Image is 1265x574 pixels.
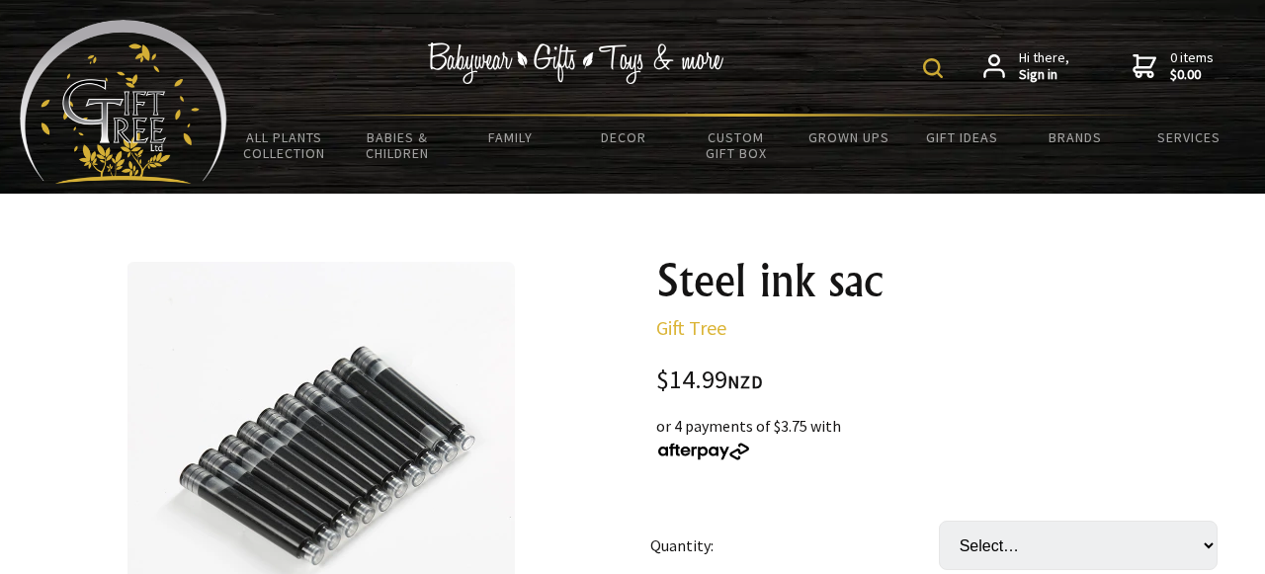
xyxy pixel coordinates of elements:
img: product search [923,58,943,78]
a: All Plants Collection [227,117,340,174]
h1: Steel ink sac [656,257,1233,304]
a: Gift Tree [656,315,726,340]
a: Family [454,117,566,158]
a: Decor [566,117,679,158]
img: Babyware - Gifts - Toys and more... [20,20,227,184]
strong: Sign in [1019,66,1069,84]
img: Afterpay [656,443,751,460]
a: 0 items$0.00 [1133,49,1214,84]
div: $14.99 [656,368,1233,394]
span: Hi there, [1019,49,1069,84]
a: Babies & Children [340,117,453,174]
a: Services [1133,117,1245,158]
a: Brands [1019,117,1132,158]
a: Hi there,Sign in [983,49,1069,84]
img: Babywear - Gifts - Toys & more [427,42,723,84]
div: or 4 payments of $3.75 with [656,414,1233,461]
a: Grown Ups [793,117,905,158]
span: NZD [727,370,763,393]
span: 0 items [1170,48,1214,84]
strong: $0.00 [1170,66,1214,84]
a: Gift Ideas [906,117,1019,158]
a: Custom Gift Box [680,117,793,174]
